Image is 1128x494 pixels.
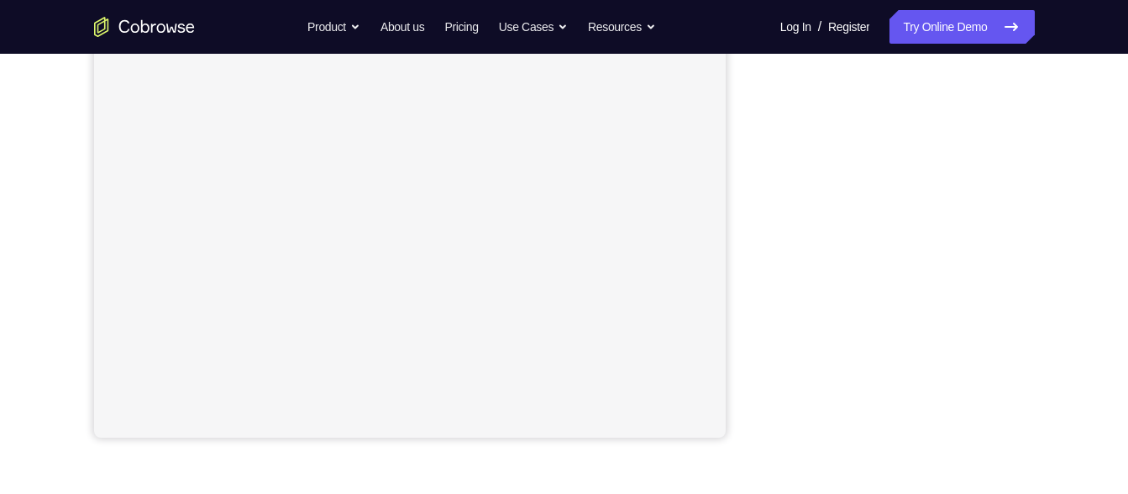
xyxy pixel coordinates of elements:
[499,10,568,44] button: Use Cases
[307,10,360,44] button: Product
[828,10,869,44] a: Register
[588,10,656,44] button: Resources
[380,10,424,44] a: About us
[889,10,1034,44] a: Try Online Demo
[780,10,811,44] a: Log In
[444,10,478,44] a: Pricing
[94,17,195,37] a: Go to the home page
[818,17,821,37] span: /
